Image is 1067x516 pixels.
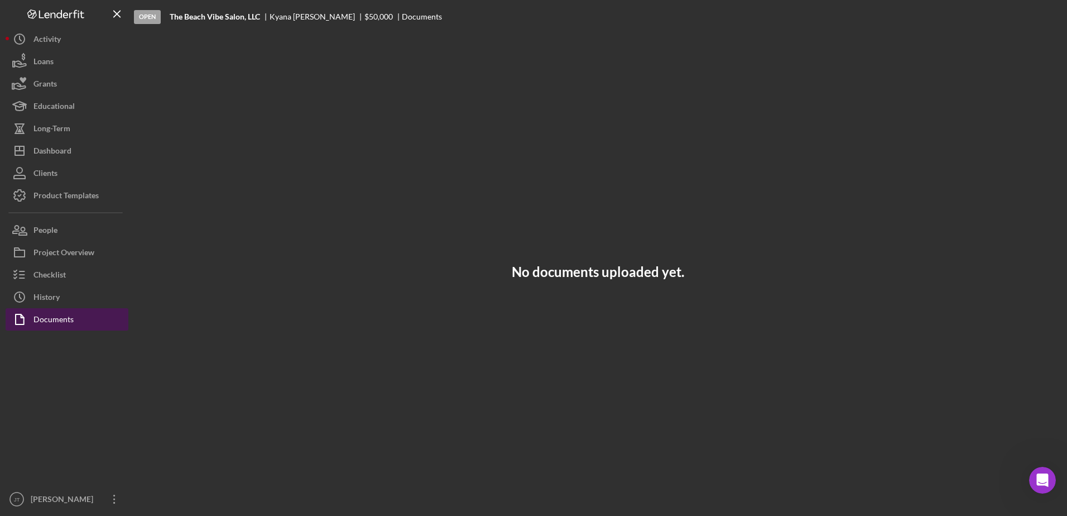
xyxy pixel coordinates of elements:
[33,184,99,209] div: Product Templates
[33,162,57,187] div: Clients
[33,28,61,53] div: Activity
[6,488,128,510] button: JT[PERSON_NAME]
[33,95,75,120] div: Educational
[33,286,60,311] div: History
[6,73,128,95] button: Grants
[512,264,684,280] h3: No documents uploaded yet.
[6,140,128,162] button: Dashboard
[33,308,74,333] div: Documents
[6,184,128,207] button: Product Templates
[6,95,128,117] button: Educational
[33,264,66,289] div: Checklist
[6,219,128,241] button: People
[6,50,128,73] button: Loans
[6,162,128,184] button: Clients
[28,488,100,513] div: [PERSON_NAME]
[33,241,94,266] div: Project Overview
[6,308,128,331] button: Documents
[33,219,57,244] div: People
[33,140,71,165] div: Dashboard
[170,12,260,21] b: The Beach Vibe Salon, LLC
[33,73,57,98] div: Grants
[6,117,128,140] button: Long-Term
[1029,467,1056,494] iframe: Intercom live chat
[6,286,128,308] button: History
[364,12,393,21] span: $50,000
[33,117,70,142] div: Long-Term
[270,12,364,21] div: Kyana [PERSON_NAME]
[6,28,128,50] button: Activity
[402,12,442,21] div: Documents
[6,241,128,264] button: Project Overview
[134,10,161,24] div: Open
[33,50,54,75] div: Loans
[14,496,20,503] text: JT
[6,264,128,286] button: Checklist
